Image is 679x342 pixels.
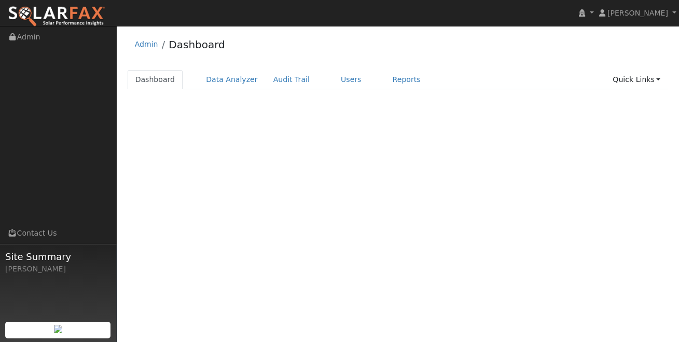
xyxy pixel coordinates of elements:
a: Quick Links [605,70,668,89]
div: [PERSON_NAME] [5,264,111,275]
span: Site Summary [5,250,111,264]
a: Data Analyzer [198,70,266,89]
a: Admin [135,40,158,48]
img: SolarFax [8,6,105,28]
a: Dashboard [169,38,225,51]
a: Dashboard [128,70,183,89]
span: [PERSON_NAME] [607,9,668,17]
a: Audit Trail [266,70,317,89]
a: Reports [385,70,428,89]
img: retrieve [54,325,62,333]
a: Users [333,70,369,89]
